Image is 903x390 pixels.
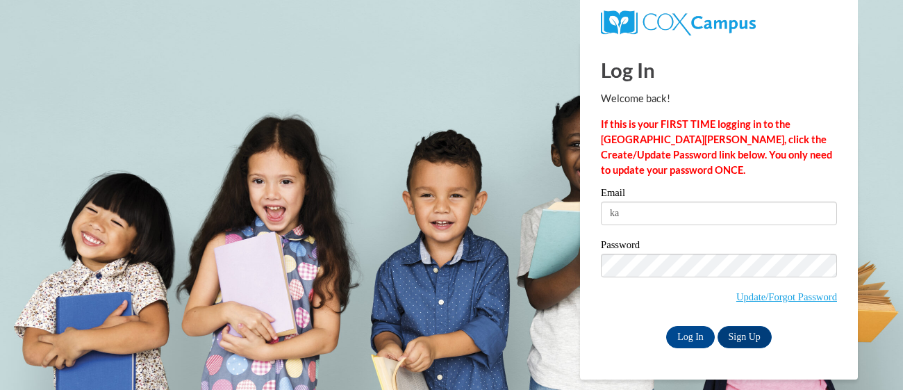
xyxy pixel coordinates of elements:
a: COX Campus [601,16,756,28]
img: COX Campus [601,10,756,35]
a: Sign Up [718,326,772,348]
input: Log In [666,326,715,348]
label: Password [601,240,837,254]
label: Email [601,188,837,202]
a: Update/Forgot Password [736,291,837,302]
h1: Log In [601,56,837,84]
strong: If this is your FIRST TIME logging in to the [GEOGRAPHIC_DATA][PERSON_NAME], click the Create/Upd... [601,118,832,176]
p: Welcome back! [601,91,837,106]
